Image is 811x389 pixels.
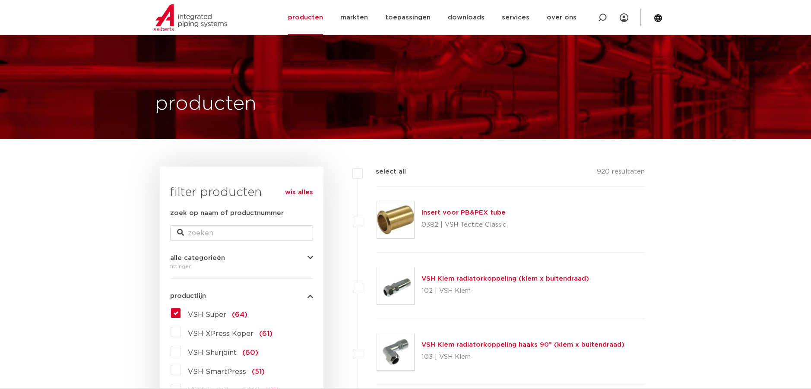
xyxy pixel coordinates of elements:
img: Thumbnail for VSH Klem radiatorkoppeling haaks 90° (klem x buitendraad) [377,333,414,370]
a: VSH Klem radiatorkoppeling haaks 90° (klem x buitendraad) [421,342,624,348]
a: VSH Klem radiatorkoppeling (klem x buitendraad) [421,275,589,282]
label: zoek op naam of productnummer [170,208,284,218]
span: VSH Shurjoint [188,349,237,356]
h3: filter producten [170,184,313,201]
span: productlijn [170,293,206,299]
input: zoeken [170,225,313,241]
span: (60) [242,349,258,356]
button: alle categorieën [170,255,313,261]
span: (64) [232,311,247,318]
p: 920 resultaten [597,167,645,180]
img: Thumbnail for VSH Klem radiatorkoppeling (klem x buitendraad) [377,267,414,304]
span: VSH Super [188,311,226,318]
div: fittingen [170,261,313,272]
span: VSH SmartPress [188,368,246,375]
p: 0382 | VSH Tectite Classic [421,218,507,232]
label: select all [363,167,406,177]
p: 102 | VSH Klem [421,284,589,298]
span: (61) [259,330,272,337]
span: alle categorieën [170,255,225,261]
a: wis alles [285,187,313,198]
h1: producten [155,90,257,118]
span: VSH XPress Koper [188,330,253,337]
span: (51) [252,368,265,375]
img: Thumbnail for Insert voor PB&PEX tube [377,201,414,238]
p: 103 | VSH Klem [421,350,624,364]
a: Insert voor PB&PEX tube [421,209,506,216]
button: productlijn [170,293,313,299]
